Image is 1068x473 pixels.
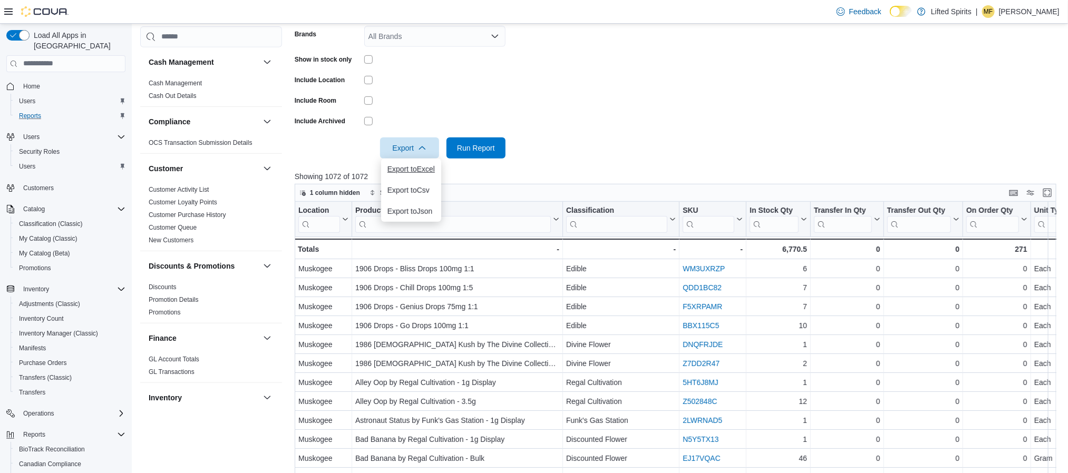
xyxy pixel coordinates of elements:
[15,386,125,399] span: Transfers
[149,355,199,363] span: GL Account Totals
[15,342,125,354] span: Manifests
[750,395,807,408] div: 12
[15,312,68,325] a: Inventory Count
[355,205,551,215] div: Product
[19,264,51,272] span: Promotions
[298,319,348,332] div: Muskogee
[298,395,348,408] div: Muskogee
[19,445,85,454] span: BioTrack Reconciliation
[814,205,872,232] div: Transfer In Qty
[566,300,676,313] div: Edible
[15,357,125,369] span: Purchase Orders
[19,283,125,295] span: Inventory
[298,262,348,275] div: Muskogee
[999,5,1060,18] p: [PERSON_NAME]
[887,338,959,351] div: 0
[19,329,98,338] span: Inventory Manager (Classic)
[19,407,59,420] button: Operations
[890,6,912,17] input: Dark Mode
[15,327,102,340] a: Inventory Manager (Classic)
[887,243,959,255] div: 0
[15,371,76,384] a: Transfers (Classic)
[149,116,190,127] h3: Compliance
[381,159,441,180] button: Export toExcel
[931,5,972,18] p: Lifted Spirits
[149,333,177,343] h3: Finance
[140,136,282,153] div: Compliance
[11,326,130,341] button: Inventory Manager (Classic)
[966,319,1027,332] div: 0
[15,218,125,230] span: Classification (Classic)
[19,314,64,323] span: Inventory Count
[19,203,125,215] span: Catalog
[966,414,1027,427] div: 0
[149,198,217,206] span: Customer Loyalty Points
[261,115,274,128] button: Compliance
[984,5,993,18] span: MF
[814,300,880,313] div: 0
[887,262,959,275] div: 0
[750,243,807,255] div: 6,770.5
[1041,186,1054,199] button: Enter fullscreen
[566,262,676,275] div: Edible
[566,376,676,389] div: Regal Cultivation
[295,30,316,38] label: Brands
[11,385,130,400] button: Transfers
[887,319,959,332] div: 0
[149,283,177,291] a: Discounts
[19,182,58,194] a: Customers
[11,311,130,326] button: Inventory Count
[2,180,130,195] button: Customers
[298,243,348,255] div: Totals
[149,139,253,147] span: OCS Transaction Submission Details
[261,391,274,404] button: Inventory
[23,409,54,418] span: Operations
[23,133,40,141] span: Users
[149,236,193,244] span: New Customers
[683,283,722,292] a: QDD1BC82
[19,344,46,352] span: Manifests
[491,32,499,41] button: Open list of options
[15,262,125,274] span: Promotions
[15,95,125,107] span: Users
[19,181,125,194] span: Customers
[149,224,197,231] a: Customer Queue
[15,327,125,340] span: Inventory Manager (Classic)
[355,281,559,294] div: 1906 Drops - Chill Drops 100mg 1:5
[11,442,130,457] button: BioTrack Reconciliation
[149,368,195,376] a: GL Transactions
[19,300,80,308] span: Adjustments (Classic)
[19,80,125,93] span: Home
[149,309,181,316] a: Promotions
[15,371,125,384] span: Transfers (Classic)
[11,246,130,261] button: My Catalog (Beta)
[30,30,125,51] span: Load All Apps in [GEOGRAPHIC_DATA]
[966,205,1019,232] div: On Order Qty
[683,340,723,349] a: DNQFRJDE
[298,300,348,313] div: Muskogee
[2,427,130,442] button: Reports
[149,333,259,343] button: Finance
[261,260,274,272] button: Discounts & Promotions
[15,160,40,173] a: Users
[887,395,959,408] div: 0
[19,373,72,382] span: Transfers (Classic)
[11,457,130,471] button: Canadian Compliance
[457,143,495,153] span: Run Report
[15,298,125,310] span: Adjustments (Classic)
[19,131,44,143] button: Users
[19,428,50,441] button: Reports
[750,338,807,351] div: 1
[966,205,1019,215] div: On Order Qty
[750,300,807,313] div: 7
[15,458,125,470] span: Canadian Compliance
[11,370,130,385] button: Transfers (Classic)
[149,186,209,193] a: Customer Activity List
[149,261,235,271] h3: Discounts & Promotions
[966,281,1027,294] div: 0
[683,359,720,368] a: Z7DD2R47
[355,395,559,408] div: Alley Oop by Regal Cultivation - 3.5g
[19,97,35,105] span: Users
[15,342,50,354] a: Manifests
[295,76,345,84] label: Include Location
